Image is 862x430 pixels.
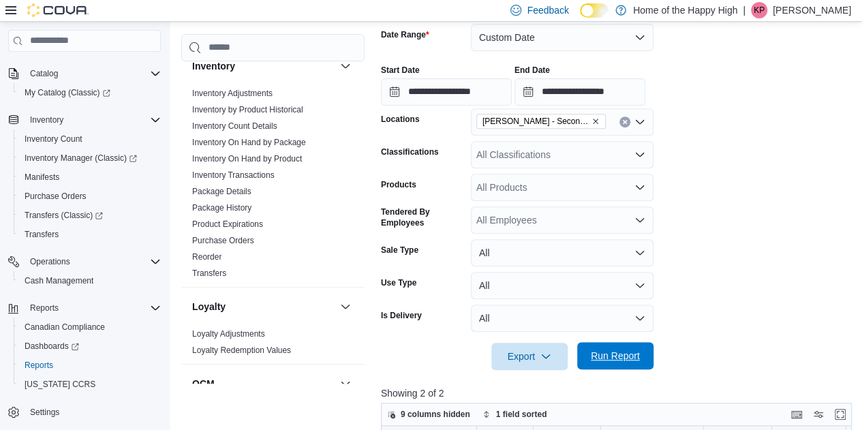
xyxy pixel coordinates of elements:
span: Inventory Count [19,131,161,147]
button: Open list of options [634,182,645,193]
button: Canadian Compliance [14,318,166,337]
span: Product Expirations [192,219,263,230]
a: Transfers [19,226,64,243]
a: Loyalty Adjustments [192,329,265,339]
button: OCM [192,377,335,390]
div: Inventory [181,85,365,287]
span: Catalog [30,68,58,79]
span: Manifests [25,172,59,183]
a: Manifests [19,169,65,185]
button: Settings [3,402,166,422]
button: Custom Date [471,24,653,51]
a: Dashboards [14,337,166,356]
h3: Loyalty [192,300,226,313]
button: All [471,239,653,266]
a: Dashboards [19,338,84,354]
a: Package Details [192,187,251,196]
span: Transfers [25,229,59,240]
span: Inventory [30,114,63,125]
label: Use Type [381,277,416,288]
span: Reorder [192,251,221,262]
span: My Catalog (Classic) [19,85,161,101]
img: Cova [27,3,89,17]
a: Inventory Count Details [192,121,277,131]
button: Operations [25,254,76,270]
span: Inventory Manager (Classic) [19,150,161,166]
div: Loyalty [181,326,365,364]
a: Inventory Manager (Classic) [14,149,166,168]
a: Loyalty Redemption Values [192,345,291,355]
span: Operations [25,254,161,270]
label: Is Delivery [381,310,422,321]
label: Sale Type [381,245,418,256]
span: Inventory On Hand by Package [192,137,306,148]
button: Catalog [3,64,166,83]
span: Operations [30,256,70,267]
a: Reports [19,357,59,373]
button: All [471,272,653,299]
a: Transfers (Classic) [19,207,108,224]
button: Display options [810,406,827,423]
button: Inventory [192,59,335,73]
button: 9 columns hidden [382,406,476,423]
button: Cash Management [14,271,166,290]
span: KP [754,2,765,18]
p: [PERSON_NAME] [773,2,851,18]
span: Loyalty Redemption Values [192,345,291,356]
span: Inventory Transactions [192,170,275,181]
a: Inventory Manager (Classic) [19,150,142,166]
button: 1 field sorted [477,406,553,423]
button: Transfers [14,225,166,244]
span: [PERSON_NAME] - Second Ave - Prairie Records [482,114,589,128]
label: Locations [381,114,420,125]
button: Inventory [3,110,166,129]
button: Reports [14,356,166,375]
span: Warman - Second Ave - Prairie Records [476,114,606,129]
p: Showing 2 of 2 [381,386,857,400]
span: Canadian Compliance [19,319,161,335]
label: Date Range [381,29,429,40]
span: Inventory On Hand by Product [192,153,302,164]
span: Reports [30,303,59,313]
div: Kayla Parker [751,2,767,18]
button: Purchase Orders [14,187,166,206]
span: Feedback [527,3,568,17]
a: Product Expirations [192,219,263,229]
a: Inventory On Hand by Package [192,138,306,147]
label: Products [381,179,416,190]
button: Reports [25,300,64,316]
label: Tendered By Employees [381,206,465,228]
span: Cash Management [19,273,161,289]
span: Settings [25,403,161,420]
button: Run Report [577,342,653,369]
label: Classifications [381,147,439,157]
label: End Date [514,65,550,76]
button: Open list of options [634,215,645,226]
span: Run Report [591,349,640,363]
span: Cash Management [25,275,93,286]
span: Loyalty Adjustments [192,328,265,339]
a: Reorder [192,252,221,262]
span: Inventory Adjustments [192,88,273,99]
button: Keyboard shortcuts [788,406,805,423]
span: Reports [25,300,161,316]
a: Canadian Compliance [19,319,110,335]
button: OCM [337,375,354,392]
span: Washington CCRS [19,376,161,393]
span: Transfers (Classic) [25,210,103,221]
button: Inventory [25,112,69,128]
span: Reports [25,360,53,371]
a: Package History [192,203,251,213]
button: Open list of options [634,117,645,127]
span: Dashboards [19,338,161,354]
button: All [471,305,653,332]
span: Transfers (Classic) [19,207,161,224]
span: Purchase Orders [192,235,254,246]
a: [US_STATE] CCRS [19,376,101,393]
a: My Catalog (Classic) [14,83,166,102]
a: Purchase Orders [19,188,92,204]
span: Reports [19,357,161,373]
span: 1 field sorted [496,409,547,420]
